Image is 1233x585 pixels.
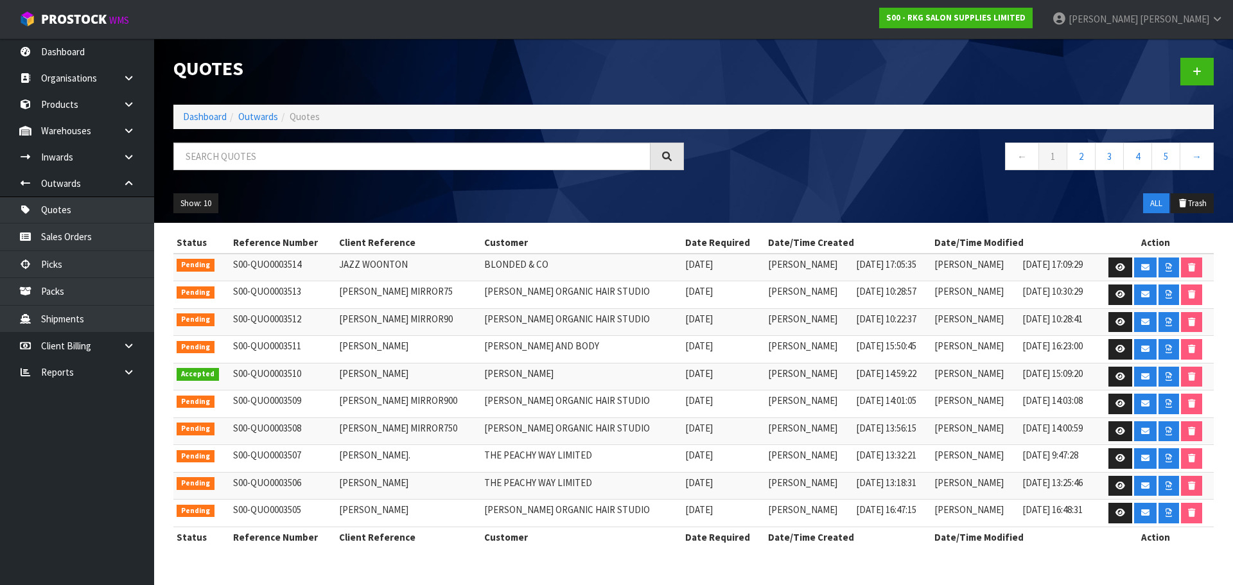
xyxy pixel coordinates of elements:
[931,254,1019,281] td: [PERSON_NAME]
[931,417,1019,445] td: [PERSON_NAME]
[1180,143,1214,170] a: →
[931,336,1019,363] td: [PERSON_NAME]
[1097,527,1214,547] th: Action
[765,363,853,390] td: [PERSON_NAME]
[481,500,681,527] td: [PERSON_NAME] ORGANIC HAIR STUDIO
[109,14,129,26] small: WMS
[1171,193,1214,214] button: Trash
[685,367,713,380] span: [DATE]
[19,11,35,27] img: cube-alt.png
[1019,445,1097,473] td: [DATE] 9:47:28
[685,476,713,489] span: [DATE]
[177,396,214,408] span: Pending
[1067,143,1096,170] a: 2
[1069,13,1138,25] span: [PERSON_NAME]
[685,313,713,325] span: [DATE]
[173,232,230,253] th: Status
[1140,13,1209,25] span: [PERSON_NAME]
[183,110,227,123] a: Dashboard
[1038,143,1067,170] a: 1
[1019,417,1097,445] td: [DATE] 14:00:59
[765,472,853,500] td: [PERSON_NAME]
[336,232,481,253] th: Client Reference
[1019,390,1097,418] td: [DATE] 14:03:08
[230,417,336,445] td: S00-QUO0003508
[336,336,481,363] td: [PERSON_NAME]
[177,505,214,518] span: Pending
[765,308,853,336] td: [PERSON_NAME]
[931,308,1019,336] td: [PERSON_NAME]
[481,363,681,390] td: [PERSON_NAME]
[879,8,1033,28] a: S00 - RKG SALON SUPPLIES LIMITED
[682,527,765,547] th: Date Required
[1019,500,1097,527] td: [DATE] 16:48:31
[1019,363,1097,390] td: [DATE] 15:09:20
[336,390,481,418] td: [PERSON_NAME] MIRROR900
[177,313,214,326] span: Pending
[765,417,853,445] td: [PERSON_NAME]
[1019,472,1097,500] td: [DATE] 13:25:46
[481,232,681,253] th: Customer
[177,259,214,272] span: Pending
[685,340,713,352] span: [DATE]
[931,363,1019,390] td: [PERSON_NAME]
[336,254,481,281] td: JAZZ WOONTON
[765,336,853,363] td: [PERSON_NAME]
[230,281,336,309] td: S00-QUO0003513
[853,390,931,418] td: [DATE] 14:01:05
[481,445,681,473] td: THE PEACHY WAY LIMITED
[336,363,481,390] td: [PERSON_NAME]
[230,308,336,336] td: S00-QUO0003512
[336,472,481,500] td: [PERSON_NAME]
[177,450,214,463] span: Pending
[931,527,1097,547] th: Date/Time Modified
[886,12,1026,23] strong: S00 - RKG SALON SUPPLIES LIMITED
[1005,143,1039,170] a: ←
[931,232,1097,253] th: Date/Time Modified
[853,281,931,309] td: [DATE] 10:28:57
[931,500,1019,527] td: [PERSON_NAME]
[230,527,336,547] th: Reference Number
[290,110,320,123] span: Quotes
[682,232,765,253] th: Date Required
[931,281,1019,309] td: [PERSON_NAME]
[765,390,853,418] td: [PERSON_NAME]
[1097,232,1214,253] th: Action
[685,503,713,516] span: [DATE]
[230,363,336,390] td: S00-QUO0003510
[336,281,481,309] td: [PERSON_NAME] MIRROR75
[230,500,336,527] td: S00-QUO0003505
[703,143,1214,174] nav: Page navigation
[853,254,931,281] td: [DATE] 17:05:35
[853,500,931,527] td: [DATE] 16:47:15
[1143,193,1169,214] button: ALL
[765,527,931,547] th: Date/Time Created
[931,390,1019,418] td: [PERSON_NAME]
[685,422,713,434] span: [DATE]
[177,286,214,299] span: Pending
[481,472,681,500] td: THE PEACHY WAY LIMITED
[931,472,1019,500] td: [PERSON_NAME]
[853,308,931,336] td: [DATE] 10:22:37
[230,445,336,473] td: S00-QUO0003507
[481,417,681,445] td: [PERSON_NAME] ORGANIC HAIR STUDIO
[230,472,336,500] td: S00-QUO0003506
[177,368,219,381] span: Accepted
[1019,254,1097,281] td: [DATE] 17:09:29
[1019,281,1097,309] td: [DATE] 10:30:29
[481,390,681,418] td: [PERSON_NAME] ORGANIC HAIR STUDIO
[481,254,681,281] td: BLONDED & CO
[931,445,1019,473] td: [PERSON_NAME]
[765,232,931,253] th: Date/Time Created
[481,336,681,363] td: [PERSON_NAME] AND BODY
[173,193,218,214] button: Show: 10
[765,281,853,309] td: [PERSON_NAME]
[853,363,931,390] td: [DATE] 14:59:22
[238,110,278,123] a: Outwards
[765,445,853,473] td: [PERSON_NAME]
[230,254,336,281] td: S00-QUO0003514
[336,500,481,527] td: [PERSON_NAME]
[41,11,107,28] span: ProStock
[177,477,214,490] span: Pending
[481,281,681,309] td: [PERSON_NAME] ORGANIC HAIR STUDIO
